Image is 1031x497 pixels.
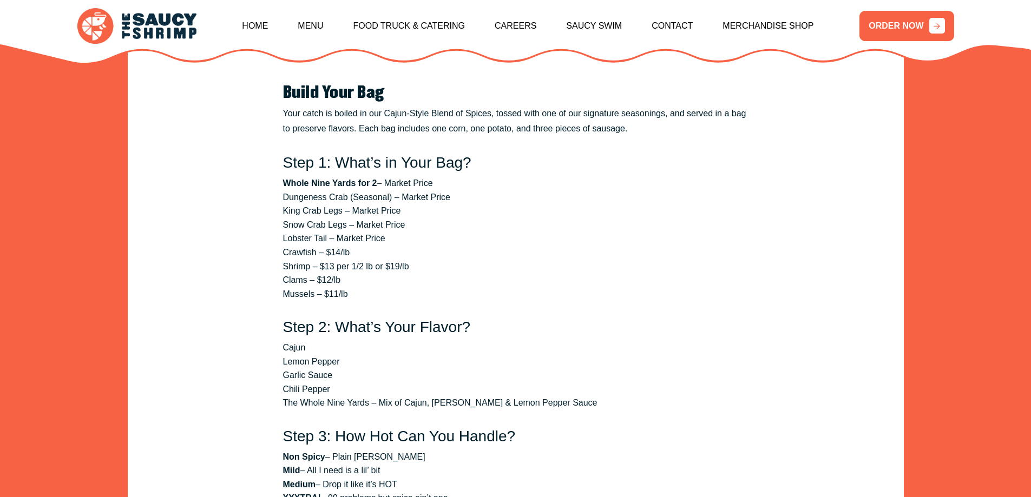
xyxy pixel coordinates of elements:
li: – Plain [PERSON_NAME] [283,450,748,464]
strong: Whole Nine Yards for 2 [283,178,377,188]
a: Careers [495,3,536,49]
li: King Crab Legs – Market Price [283,204,748,218]
strong: Medium [283,480,316,489]
p: Your catch is boiled in our Cajun-Style Blend of Spices, tossed with one of our signature seasoni... [283,106,748,136]
h3: Step 3: How Hot Can You Handle? [283,427,748,446]
li: Garlic Sauce [283,368,748,382]
li: The Whole Nine Yards – Mix of Cajun, [PERSON_NAME] & Lemon Pepper Sauce [283,396,748,410]
li: Dungeness Crab (Seasonal) – Market Price [283,190,748,204]
li: Clams – $12/lb [283,273,748,287]
a: Saucy Swim [566,3,622,49]
li: Crawfish – $14/lb [283,246,748,260]
h3: Step 2: What’s Your Flavor? [283,318,748,336]
a: ORDER NOW [859,11,954,41]
li: Lobster Tail – Market Price [283,231,748,246]
h3: Step 1: What’s in Your Bag? [283,154,748,172]
a: Menu [298,3,323,49]
h2: Build Your Bag [283,84,748,102]
a: Home [242,3,268,49]
strong: Mild [283,466,300,475]
strong: Non Spicy [283,452,325,461]
img: logo [77,8,196,44]
li: Cajun [283,341,748,355]
li: Snow Crab Legs – Market Price [283,218,748,232]
li: – Drop it like it’s HOT [283,478,748,492]
a: Merchandise Shop [723,3,813,49]
li: – All I need is a lil’ bit [283,463,748,478]
li: Shrimp – $13 per 1/2 lb or $19/lb [283,260,748,274]
li: Mussels – $11/lb [283,287,748,301]
a: Food Truck & Catering [353,3,465,49]
li: Lemon Pepper [283,355,748,369]
li: Chili Pepper [283,382,748,396]
a: Contact [652,3,693,49]
li: – Market Price [283,176,748,190]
